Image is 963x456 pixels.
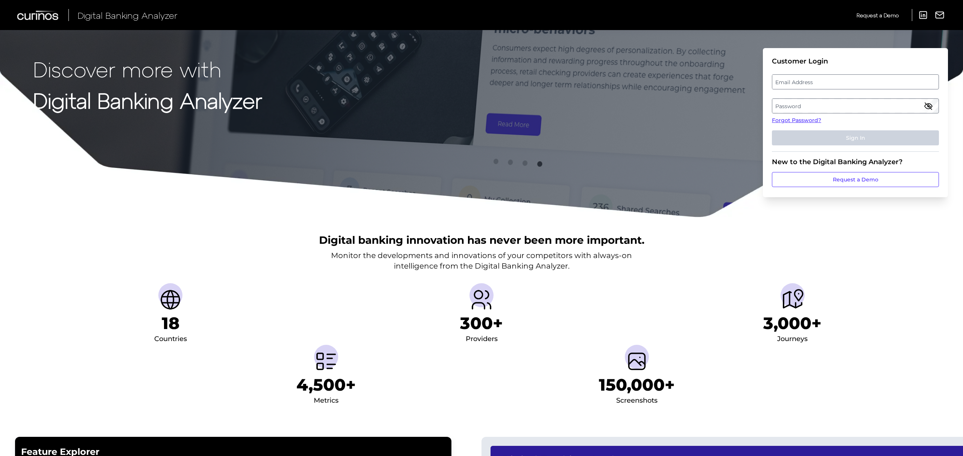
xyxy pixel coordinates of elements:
h1: 3,000+ [763,313,822,333]
img: Metrics [314,349,338,373]
img: Journeys [781,288,805,312]
h1: 4,500+ [296,375,356,395]
strong: Digital Banking Analyzer [33,88,262,113]
h2: Digital banking innovation has never been more important. [319,233,644,247]
div: Providers [466,333,498,345]
img: Providers [469,288,494,312]
div: Journeys [777,333,808,345]
a: Request a Demo [857,9,899,21]
span: Request a Demo [857,12,899,18]
a: Forgot Password? [772,116,939,124]
label: Email Address [772,75,938,89]
div: Metrics [314,395,339,407]
h1: 150,000+ [599,375,675,395]
button: Sign In [772,130,939,145]
a: Request a Demo [772,172,939,187]
div: Countries [154,333,187,345]
div: Screenshots [616,395,658,407]
div: New to the Digital Banking Analyzer? [772,158,939,166]
h1: 18 [162,313,179,333]
h1: 300+ [460,313,503,333]
img: Screenshots [625,349,649,373]
img: Curinos [17,11,59,20]
img: Countries [158,288,182,312]
div: Customer Login [772,57,939,65]
p: Discover more with [33,57,262,81]
p: Monitor the developments and innovations of your competitors with always-on intelligence from the... [331,250,632,271]
span: Digital Banking Analyzer [77,10,178,21]
label: Password [772,99,938,113]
